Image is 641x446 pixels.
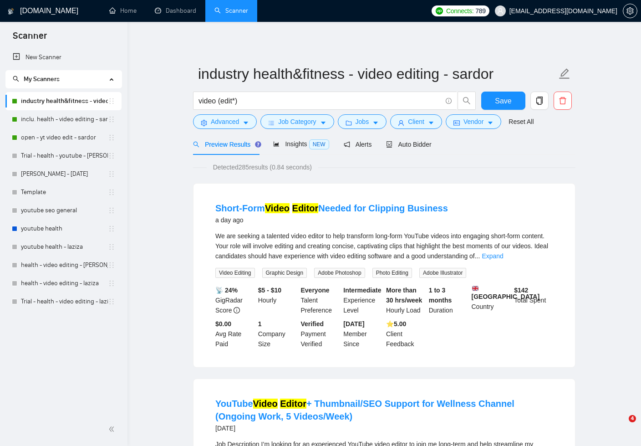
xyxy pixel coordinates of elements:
[254,140,262,149] div: Tooltip anchor
[554,97,571,105] span: delete
[215,231,553,261] div: We are seeking a talented video editor to help transform long-form YouTube videos into engaging s...
[211,117,239,127] span: Advanced
[258,320,262,328] b: 1
[109,7,137,15] a: homeHome
[13,75,60,83] span: My Scanners
[215,203,448,213] a: Short-FormVideo EditorNeeded for Clipping Business
[338,114,387,129] button: folderJobscaret-down
[419,268,466,278] span: Adobe Illustrator
[260,114,334,129] button: barsJob Categorycaret-down
[384,285,427,315] div: Hourly Load
[21,183,108,201] a: Template
[341,319,384,349] div: Member Since
[5,201,122,220] li: youtube seo general
[21,256,108,274] a: health - video editing - [PERSON_NAME]
[5,128,122,147] li: open - yt video edit - sardor
[610,415,632,437] iframe: Intercom live chat
[108,170,115,178] span: holder
[428,119,434,126] span: caret-down
[21,110,108,128] a: inclu. health - video editing - sardor
[265,203,290,213] mark: Video
[198,95,442,107] input: Search Freelance Jobs...
[427,285,470,315] div: Duration
[21,220,108,238] a: youtube health
[234,307,240,313] span: info-circle
[386,141,431,148] span: Auto Bidder
[372,268,412,278] span: Photo Editing
[436,7,443,15] img: upwork-logo.png
[108,280,115,287] span: holder
[5,274,122,292] li: health - video editing - laziza
[390,114,442,129] button: userClientcaret-down
[408,117,424,127] span: Client
[472,285,540,300] b: [GEOGRAPHIC_DATA]
[446,6,473,16] span: Connects:
[155,7,196,15] a: dashboardDashboard
[309,139,329,149] span: NEW
[475,252,480,260] span: ...
[193,114,257,129] button: settingAdvancedcaret-down
[258,287,281,294] b: $5 - $10
[344,141,372,148] span: Alerts
[5,220,122,238] li: youtube health
[108,243,115,251] span: holder
[343,320,364,328] b: [DATE]
[198,62,557,85] input: Scanner name...
[314,268,365,278] span: Adobe Photoshop
[256,285,299,315] div: Hourly
[13,76,19,82] span: search
[514,287,528,294] b: $ 142
[487,119,493,126] span: caret-down
[215,320,231,328] b: $0.00
[495,95,511,107] span: Save
[301,320,324,328] b: Verified
[215,268,255,278] span: Video Editing
[386,141,392,148] span: robot
[497,8,504,14] span: user
[475,6,485,16] span: 789
[24,75,60,83] span: My Scanners
[214,285,256,315] div: GigRadar Score
[5,238,122,256] li: youtube health - laziza
[470,285,513,315] div: Country
[201,119,207,126] span: setting
[21,238,108,256] a: youtube health - laziza
[384,319,427,349] div: Client Feedback
[299,285,342,315] div: Talent Preference
[8,4,14,19] img: logo
[463,117,483,127] span: Vendor
[108,189,115,196] span: holder
[215,232,548,260] span: We are seeking a talented video editor to help transform long-form YouTube videos into engaging s...
[344,141,350,148] span: notification
[341,285,384,315] div: Experience Level
[215,423,553,434] div: [DATE]
[356,117,369,127] span: Jobs
[481,92,525,110] button: Save
[108,97,115,105] span: holder
[446,98,452,104] span: info-circle
[273,141,280,147] span: area-chart
[108,225,115,232] span: holder
[292,203,319,213] mark: Editor
[21,128,108,147] a: open - yt video edit - sardor
[256,319,299,349] div: Company Size
[280,399,306,409] mark: Editor
[108,152,115,159] span: holder
[301,287,330,294] b: Everyone
[472,285,478,292] img: 🇬🇧
[5,147,122,165] li: Trial - health - youtube - sardor
[5,183,122,201] li: Template
[215,399,514,421] a: YouTubeVideo Editor+ Thumbnail/SEO Support for Wellness Channel (Ongoing Work, 5 Videos/Week)
[623,7,637,15] a: setting
[214,7,248,15] a: searchScanner
[509,117,534,127] a: Reset All
[386,320,406,328] b: ⭐️ 5.00
[299,319,342,349] div: Payment Verified
[531,97,548,105] span: copy
[215,215,448,226] div: a day ago
[446,114,501,129] button: idcardVendorcaret-down
[5,165,122,183] li: Alex - Aug 19
[429,287,452,304] b: 1 to 3 months
[262,268,307,278] span: Graphic Design
[21,274,108,292] a: health - video editing - laziza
